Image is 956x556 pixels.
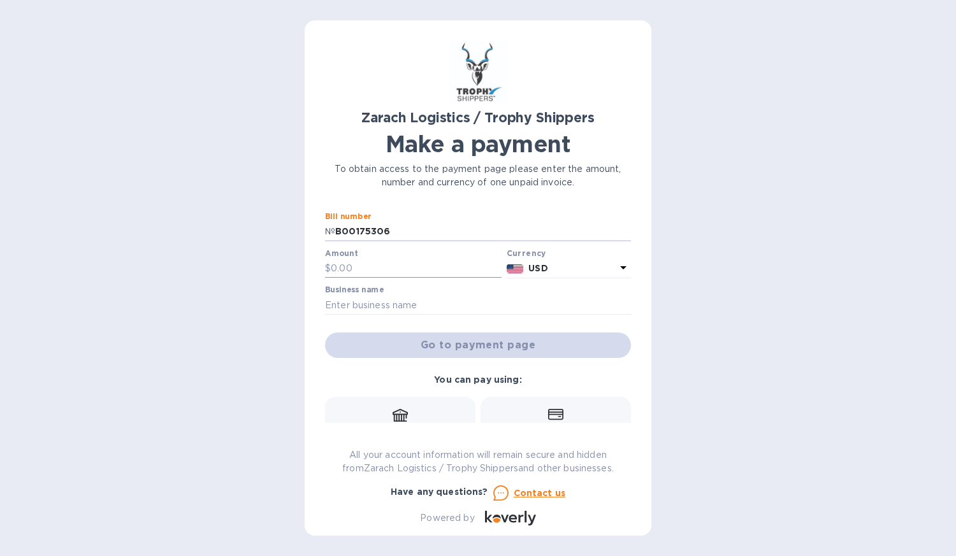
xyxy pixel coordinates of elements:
[361,110,594,125] b: Zarach Logistics / Trophy Shippers
[325,250,358,257] label: Amount
[507,248,546,258] b: Currency
[325,225,335,238] p: №
[434,374,521,385] b: You can pay using:
[325,296,631,315] input: Enter business name
[325,262,331,275] p: $
[331,259,502,278] input: 0.00
[325,162,631,189] p: To obtain access to the payment page please enter the amount, number and currency of one unpaid i...
[420,511,474,525] p: Powered by
[507,264,524,273] img: USD
[325,448,631,475] p: All your account information will remain secure and hidden from Zarach Logistics / Trophy Shipper...
[325,131,631,157] h1: Make a payment
[514,488,566,498] u: Contact us
[335,222,631,241] input: Enter bill number
[528,263,547,273] b: USD
[325,287,384,294] label: Business name
[325,213,371,221] label: Bill number
[391,487,488,497] b: Have any questions?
